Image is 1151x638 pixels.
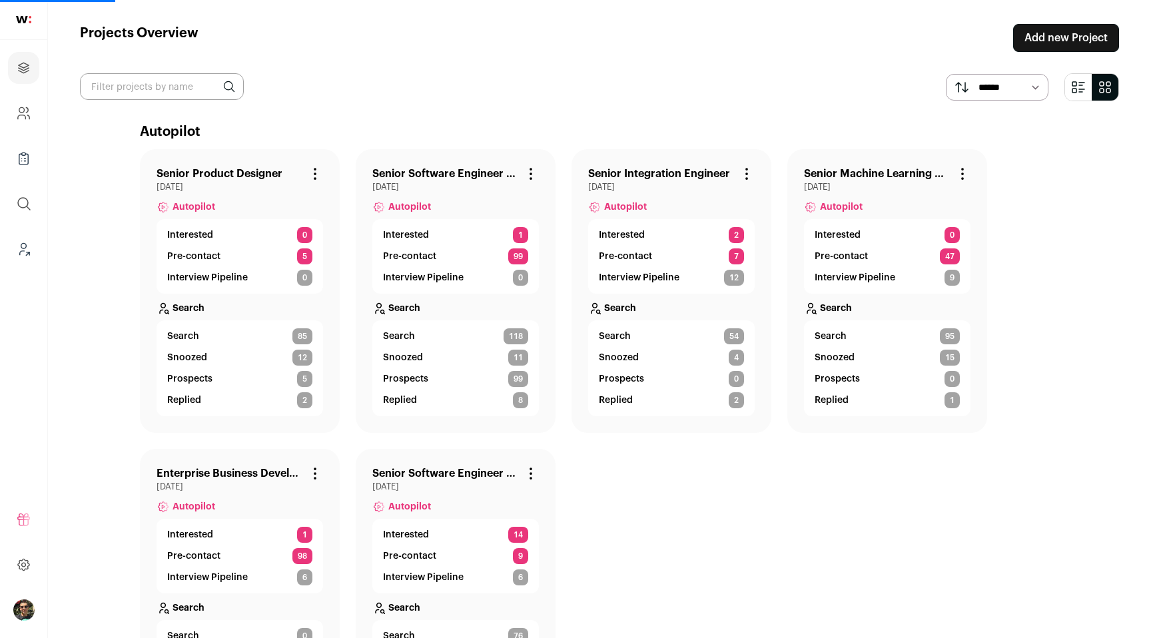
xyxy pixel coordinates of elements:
[307,466,323,481] button: Project Actions
[388,500,431,513] span: Autopilot
[383,392,528,408] a: Replied 8
[388,601,420,615] p: Search
[513,227,528,243] span: 1
[8,233,39,265] a: Leads (Backoffice)
[167,548,312,564] a: Pre-contact 98
[508,248,528,264] span: 99
[167,549,220,563] p: Pre-contact
[8,143,39,174] a: Company Lists
[167,392,312,408] a: Replied 2
[372,593,539,620] a: Search
[588,192,755,219] a: Autopilot
[815,328,960,344] a: Search 95
[173,302,204,315] p: Search
[513,569,528,585] span: 6
[167,372,212,386] p: Prospects
[383,270,528,286] a: Interview Pipeline 0
[383,528,429,541] p: Interested
[297,270,312,286] span: 0
[729,392,744,408] span: 2
[604,200,647,214] span: Autopilot
[157,492,323,519] a: Autopilot
[815,330,847,343] span: Search
[167,270,312,286] a: Interview Pipeline 0
[8,52,39,84] a: Projects
[383,371,528,387] a: Prospects 99
[815,250,868,263] p: Pre-contact
[167,271,248,284] p: Interview Pipeline
[297,392,312,408] span: 2
[599,271,679,284] p: Interview Pipeline
[815,372,860,386] p: Prospects
[729,371,744,387] span: 0
[820,302,852,315] p: Search
[372,166,518,182] a: Senior Software Engineer - Automations Product
[372,492,539,519] a: Autopilot
[13,599,35,621] button: Open dropdown
[1013,24,1119,52] a: Add new Project
[372,481,539,492] span: [DATE]
[167,227,312,243] a: Interested 0
[383,548,528,564] a: Pre-contact 9
[157,593,323,620] a: Search
[599,350,744,366] a: Snoozed 4
[167,350,312,366] a: Snoozed 12
[157,466,302,481] a: Enterprise Business Development Representative- Outbound
[955,166,970,182] button: Project Actions
[173,200,215,214] span: Autopilot
[383,549,436,563] p: Pre-contact
[372,182,539,192] span: [DATE]
[167,248,312,264] a: Pre-contact 5
[508,350,528,366] span: 11
[729,227,744,243] span: 2
[297,527,312,543] span: 1
[804,182,970,192] span: [DATE]
[372,466,518,481] a: Senior Software Engineer - React Native
[292,328,312,344] span: 85
[383,350,528,366] a: Snoozed 11
[599,351,639,364] p: Snoozed
[599,248,744,264] a: Pre-contact 7
[815,371,960,387] a: Prospects 0
[599,330,631,343] span: Search
[297,227,312,243] span: 0
[815,394,849,407] p: Replied
[724,328,744,344] span: 54
[945,371,960,387] span: 0
[508,527,528,543] span: 14
[599,392,744,408] a: Replied 2
[588,182,755,192] span: [DATE]
[157,182,323,192] span: [DATE]
[739,166,755,182] button: Project Actions
[292,350,312,366] span: 12
[945,392,960,408] span: 1
[815,248,960,264] a: Pre-contact 47
[599,227,744,243] a: Interested 2
[383,330,415,343] span: Search
[383,228,429,242] p: Interested
[167,328,312,344] a: Search 85
[167,330,199,343] span: Search
[599,372,644,386] p: Prospects
[383,328,528,344] a: Search 118
[513,548,528,564] span: 9
[173,500,215,513] span: Autopilot
[372,192,539,219] a: Autopilot
[292,548,312,564] span: 98
[729,350,744,366] span: 4
[167,571,248,584] p: Interview Pipeline
[388,200,431,214] span: Autopilot
[80,73,244,100] input: Filter projects by name
[820,200,863,214] span: Autopilot
[599,328,744,344] a: Search 54
[383,394,417,407] p: Replied
[157,166,282,182] a: Senior Product Designer
[157,294,323,320] a: Search
[599,394,633,407] p: Replied
[599,250,652,263] p: Pre-contact
[372,294,539,320] a: Search
[804,166,949,182] a: Senior Machine Learning Engineer - Edge AI
[297,569,312,585] span: 6
[8,97,39,129] a: Company and ATS Settings
[523,166,539,182] button: Project Actions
